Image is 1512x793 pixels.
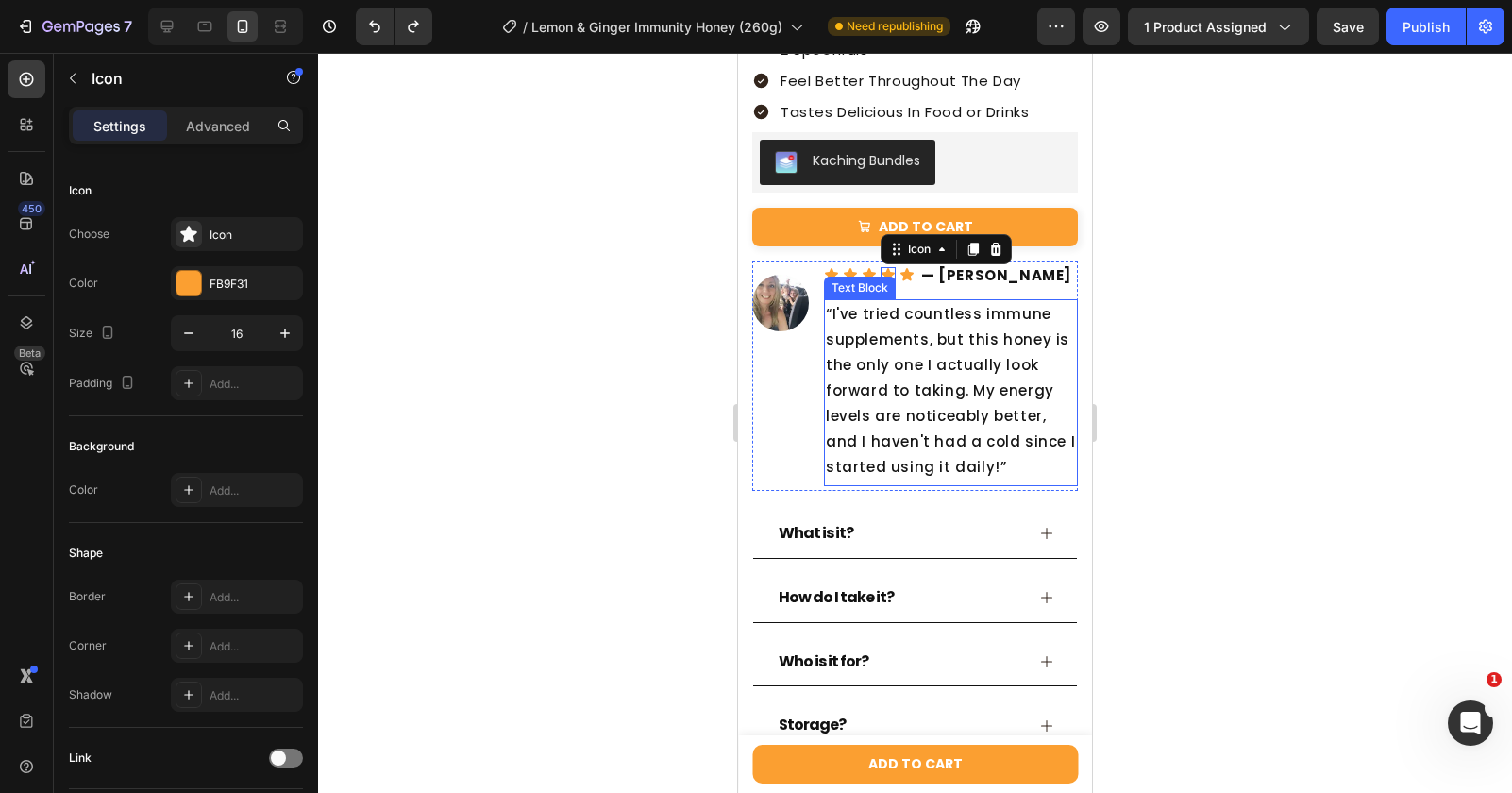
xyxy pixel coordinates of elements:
div: Add... [210,687,298,704]
div: Icon [210,227,298,244]
span: / [523,17,528,37]
div: Publish [1403,17,1450,37]
div: 450 [18,201,45,216]
div: Color [69,275,98,292]
iframe: Intercom live chat [1448,700,1493,746]
span: Lemon & Ginger Immunity Honey (260g) [531,17,782,37]
div: Beta [14,346,45,361]
div: Add... [210,589,298,606]
div: Size [69,321,119,346]
span: 1 [1487,672,1502,687]
div: Add... [210,376,298,393]
div: Icon [69,182,92,199]
div: Add... [210,482,298,499]
button: 7 [8,8,141,45]
div: Background [69,438,134,455]
div: Padding [69,371,139,396]
iframe: Design area [738,53,1092,793]
span: Save [1333,19,1364,35]
span: 1 product assigned [1144,17,1267,37]
div: Shape [69,545,103,562]
div: FB9F31 [210,276,298,293]
p: Icon [92,67,252,90]
p: Advanced [186,116,250,136]
div: Shadow [69,686,112,703]
button: Save [1317,8,1379,45]
div: Link [69,750,92,767]
button: Publish [1386,8,1466,45]
div: Color [69,481,98,498]
p: Settings [93,116,146,136]
div: Undo/Redo [356,8,432,45]
button: 1 product assigned [1128,8,1309,45]
div: Choose [69,226,109,243]
div: Corner [69,637,107,654]
p: 7 [124,15,132,38]
div: Border [69,588,106,605]
div: Add... [210,638,298,655]
span: Need republishing [847,18,943,35]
